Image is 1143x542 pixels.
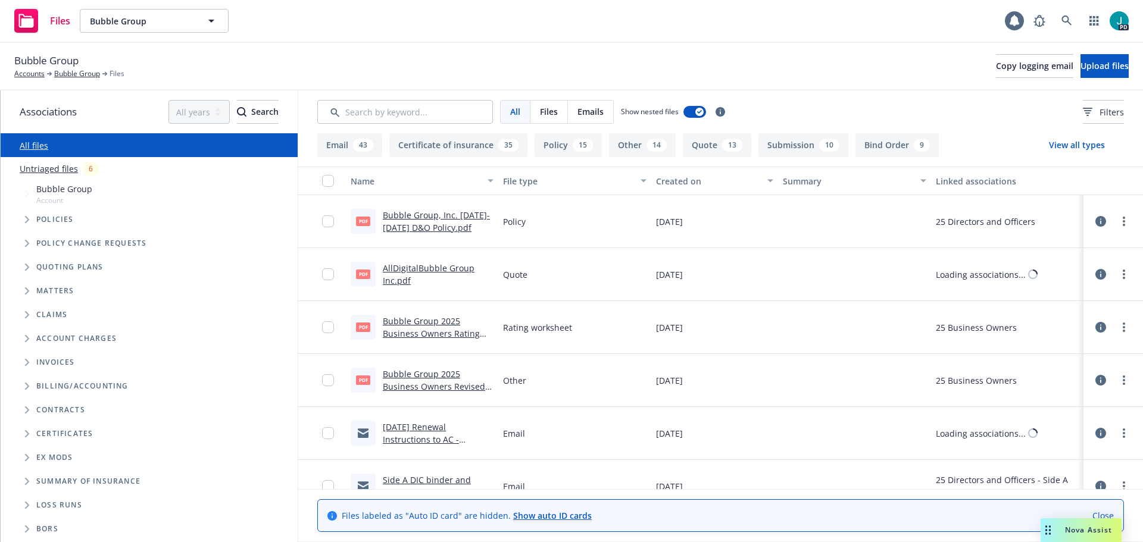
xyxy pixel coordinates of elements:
span: Bubble Group [14,53,79,68]
span: Certificates [36,430,93,437]
div: 13 [722,139,742,152]
button: Upload files [1080,54,1129,78]
span: Summary of insurance [36,478,140,485]
button: Other [609,133,676,157]
span: Bubble Group [90,15,193,27]
button: Bind Order [855,133,939,157]
div: Name [351,175,480,187]
button: Created on [651,167,779,195]
div: Folder Tree Example [1,374,298,541]
div: 35 [498,139,519,152]
span: [DATE] [656,374,683,387]
span: [DATE] [656,480,683,493]
div: Loading associations... [936,268,1026,281]
span: Associations [20,104,77,120]
button: Certificate of insurance [389,133,527,157]
span: pdf [356,270,370,278]
span: Billing/Accounting [36,383,129,390]
span: [DATE] [656,321,683,334]
div: Created on [656,175,761,187]
input: Select all [322,175,334,187]
input: Toggle Row Selected [322,268,334,280]
a: Accounts [14,68,45,79]
span: Copy logging email [996,60,1073,71]
span: Account [36,195,92,205]
span: Filters [1100,106,1124,118]
button: Email [317,133,382,157]
span: Upload files [1080,60,1129,71]
span: [DATE] [656,268,683,281]
a: more [1117,373,1131,387]
a: Bubble Group [54,68,100,79]
div: 10 [819,139,839,152]
span: Filters [1083,106,1124,118]
a: [DATE] Renewal Instructions to AC - additional info & f/u .msg [383,421,485,458]
span: Quote [503,268,527,281]
a: Switch app [1082,9,1106,33]
div: Drag to move [1041,518,1055,542]
span: Files [540,105,558,118]
span: pdf [356,375,370,384]
span: Other [503,374,526,387]
span: Rating worksheet [503,321,572,334]
a: AllDigitalBubble Group Inc.pdf [383,262,474,286]
div: 6 [83,162,99,176]
input: Toggle Row Selected [322,215,334,227]
span: Quoting plans [36,264,104,271]
span: Claims [36,311,67,318]
span: Policy [503,215,526,228]
button: Quote [683,133,751,157]
svg: Search [237,107,246,117]
a: more [1117,426,1131,440]
div: 43 [353,139,373,152]
a: All files [20,140,48,151]
input: Toggle Row Selected [322,321,334,333]
button: File type [498,167,651,195]
a: Bubble Group 2025 Business Owners Rating Worksheets.pdf [383,315,480,352]
span: Contracts [36,406,85,413]
span: Show nested files [621,106,679,117]
span: Ex Mods [36,454,73,461]
a: more [1117,267,1131,281]
div: Tree Example [1,180,298,374]
span: Policies [36,216,74,223]
span: Loss Runs [36,502,82,509]
div: Loading associations... [936,427,1026,440]
a: Bubble Group, Inc. [DATE]-[DATE] D&O Policy.pdf [383,209,490,233]
a: more [1117,479,1131,493]
span: All [510,105,520,118]
span: pdf [356,217,370,225]
input: Search by keyword... [317,100,493,124]
a: Bubble Group 2025 Business Owners Revised Payment Plan Schedule.pdf [383,368,492,405]
span: pdf [356,322,370,331]
div: File type [503,175,633,187]
span: Emails [577,105,604,118]
div: 9 [914,139,930,152]
div: 25 Business Owners [936,374,1017,387]
button: Copy logging email [996,54,1073,78]
a: Close [1092,509,1114,522]
div: Summary [783,175,913,187]
span: Files labeled as "Auto ID card" are hidden. [342,509,592,522]
a: Show auto ID cards [513,510,592,521]
span: Files [50,16,70,26]
div: Linked associations [936,175,1079,187]
a: Report a Bug [1028,9,1051,33]
button: SearchSearch [237,100,279,124]
span: Bubble Group [36,183,92,195]
button: Submission [758,133,848,157]
span: Matters [36,287,74,295]
button: Bubble Group [80,9,229,33]
a: Untriaged files [20,162,78,175]
span: Email [503,480,525,493]
button: Name [346,167,498,195]
button: Policy [535,133,602,157]
input: Toggle Row Selected [322,374,334,386]
span: [DATE] [656,215,683,228]
button: Linked associations [931,167,1083,195]
span: Account charges [36,335,117,342]
input: Toggle Row Selected [322,480,334,492]
span: Invoices [36,359,75,366]
span: [DATE] [656,427,683,440]
a: Side A DIC binder and invoice to insd. .msg [383,474,471,498]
